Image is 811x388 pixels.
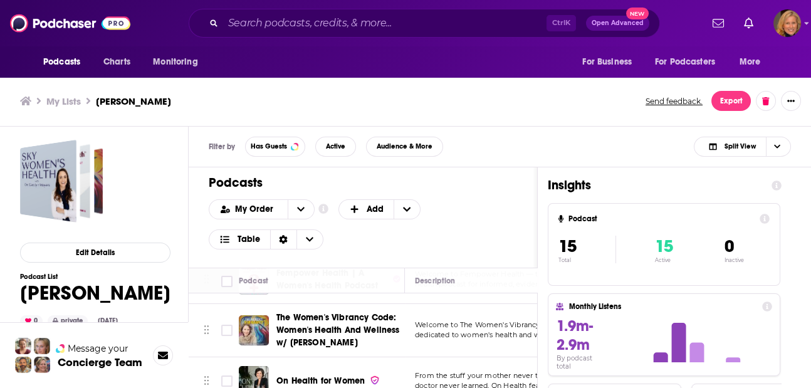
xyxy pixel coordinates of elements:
img: verified Badge [370,375,380,385]
span: Logged in as LauraHVM [773,9,801,37]
span: More [740,53,761,71]
img: Barbara Profile [34,357,50,373]
button: Active [315,137,356,157]
a: Show notifications dropdown [708,13,729,34]
h1: [PERSON_NAME] [20,281,170,305]
p: Inactive [725,257,744,263]
h1: Podcasts [209,175,507,191]
button: Send feedback. [642,96,706,107]
span: Add [367,205,384,214]
button: open menu [731,50,777,74]
button: Open AdvancedNew [586,16,649,31]
span: The Women's Vibrancy Code: Women's Health And Wellness w/ [PERSON_NAME] [276,312,400,348]
span: Podcasts [43,53,80,71]
img: Jon Profile [15,357,31,373]
button: Edit Details [20,243,170,263]
img: Sydney Profile [15,338,31,354]
span: Table [238,235,260,244]
button: Export [711,91,751,111]
img: User Profile [773,9,801,37]
span: For Business [582,53,632,71]
span: Has Guests [251,143,287,150]
span: Ctrl K [547,15,576,31]
input: Search podcasts, credits, & more... [223,13,547,33]
p: Total [558,257,615,263]
button: open menu [288,200,314,219]
div: 0 [20,315,43,327]
button: open menu [573,50,647,74]
p: Active [655,257,673,263]
div: private [48,315,88,327]
span: Active [326,143,345,150]
span: dedicated to women's health and wellness AND h [415,330,589,339]
img: Podchaser - Follow, Share and Rate Podcasts [10,11,130,35]
button: Has Guests [245,137,305,157]
h3: Filter by [209,142,235,151]
h3: Concierge Team [58,356,142,369]
span: For Podcasters [655,53,715,71]
span: Audience & More [377,143,432,150]
button: open menu [34,50,97,74]
span: Toggle select row [221,325,233,336]
h3: [PERSON_NAME] [96,95,171,107]
span: My Order [235,205,278,214]
h3: Podcast List [20,273,170,281]
span: Message your [68,342,128,355]
button: Move [202,321,211,340]
h1: Insights [548,177,761,193]
h4: By podcast total [556,354,607,370]
div: [DATE] [93,316,123,326]
img: The Women's Vibrancy Code: Women's Health And Wellness w/ Maraya Brown [239,315,269,345]
span: Welcome to The Women's Vibrancy Code, a podcast [415,320,597,329]
h4: Podcast [568,214,755,223]
a: Charts [95,50,138,74]
button: Choose View [209,229,323,249]
a: The Women's Vibrancy Code: Women's Health And Wellness w/ [PERSON_NAME] [276,312,400,349]
span: Monitoring [153,53,197,71]
button: + Add [338,199,421,219]
img: Jules Profile [34,338,50,354]
h4: Monthly Listens [568,302,756,311]
a: Show notifications dropdown [739,13,758,34]
span: 1.9m-2.9m [556,317,592,354]
a: My Lists [46,95,81,107]
span: On Health for Women [276,375,365,386]
button: Audience & More [366,137,443,157]
a: On Health for Women [276,375,380,387]
span: Toggle select row [221,375,233,387]
button: open menu [144,50,214,74]
div: Search podcasts, credits, & more... [189,9,660,38]
span: Charts [103,53,130,71]
span: 0 [725,236,734,257]
button: Show profile menu [773,9,801,37]
button: open menu [209,205,288,214]
button: Show More Button [781,91,801,111]
span: 15 [655,236,673,257]
span: New [626,8,649,19]
a: Dr. Sophia Yen [20,140,103,223]
a: Show additional information [318,203,328,215]
div: Sort Direction [270,230,296,249]
h2: Choose List sort [209,199,315,219]
button: Choose View [694,137,791,157]
span: From the stuff your mother never told you, to the stuff your [415,371,622,380]
button: open menu [647,50,733,74]
span: 15 [558,236,577,257]
span: Split View [725,143,756,150]
span: Open Advanced [592,20,644,26]
div: Podcast [239,273,268,288]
